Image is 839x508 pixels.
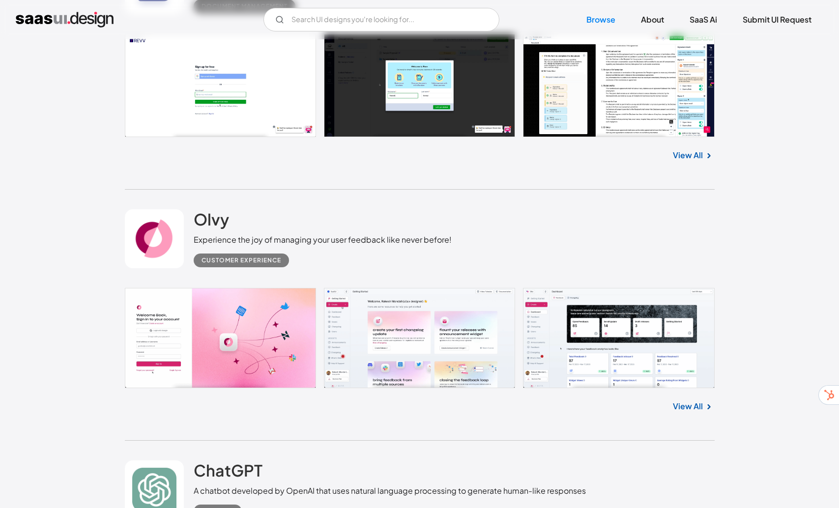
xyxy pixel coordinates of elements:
a: Browse [575,9,627,30]
h2: Olvy [194,209,229,229]
a: View All [673,400,703,412]
a: View All [673,149,703,161]
h2: ChatGPT [194,460,262,480]
a: Olvy [194,209,229,234]
div: A chatbot developed by OpenAI that uses natural language processing to generate human-like responses [194,485,586,497]
input: Search UI designs you're looking for... [263,8,499,31]
div: Experience the joy of managing your user feedback like never before! [194,234,452,246]
a: About [629,9,676,30]
div: Customer Experience [202,254,281,266]
a: SaaS Ai [678,9,729,30]
a: ChatGPT [194,460,262,485]
form: Email Form [263,8,499,31]
a: Submit UI Request [731,9,823,30]
a: home [16,12,114,28]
